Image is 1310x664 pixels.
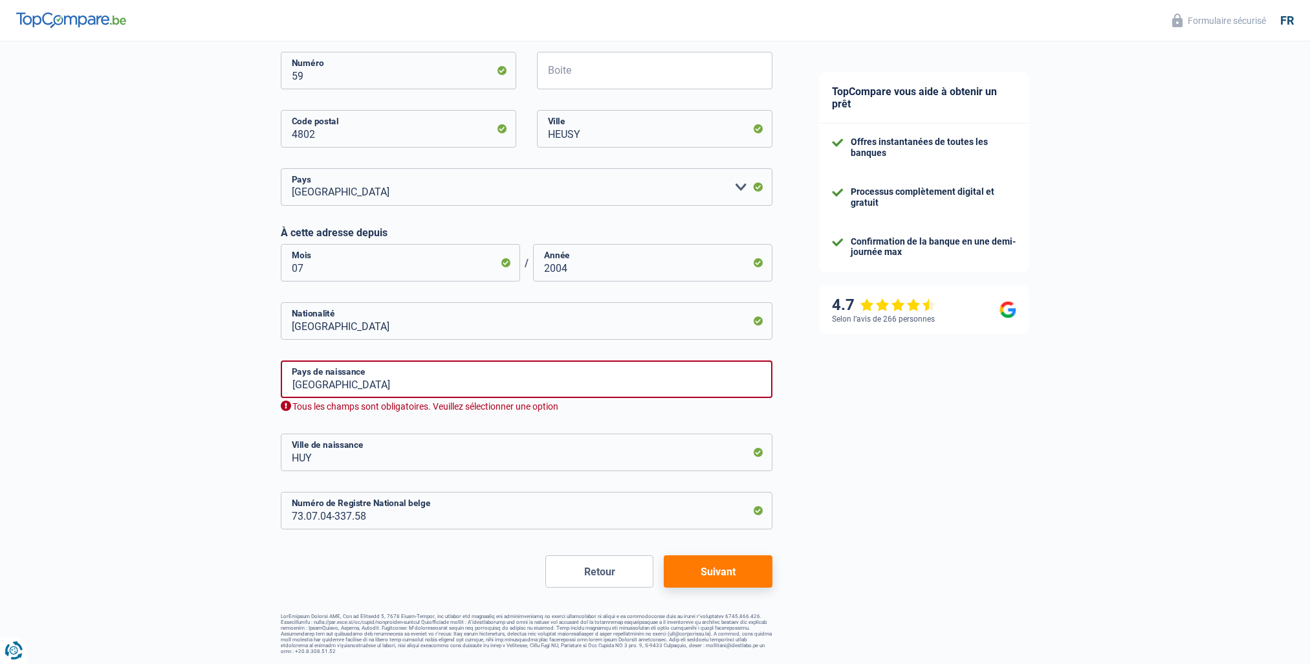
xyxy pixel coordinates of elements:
div: Offres instantanées de toutes les banques [851,137,1016,159]
div: Confirmation de la banque en une demi-journée max [851,236,1016,258]
div: Processus complètement digital et gratuit [851,186,1016,208]
div: Selon l’avis de 266 personnes [832,315,935,324]
input: AAAA [533,244,772,282]
div: TopCompare vous aide à obtenir un prêt [819,72,1029,124]
img: TopCompare Logo [16,12,126,28]
input: Belgique [281,302,772,340]
input: Belgique [281,360,772,398]
input: 12.12.12-123.12 [281,492,772,529]
span: / [520,257,533,269]
button: Formulaire sécurisé [1164,10,1274,31]
button: Suivant [664,555,772,588]
footer: LorEmipsum Dolorsi AME, Con ad Elitsedd 5, 7678 Eiusm-Tempor, inc utlabor etd magnaaliq eni admin... [281,614,772,654]
button: Retour [545,555,653,588]
div: fr [1280,14,1294,28]
div: Tous les champs sont obligatoires. Veuillez sélectionner une option [281,401,772,413]
div: 4.7 [832,296,936,315]
input: MM [281,244,520,282]
label: À cette adresse depuis [281,227,772,239]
